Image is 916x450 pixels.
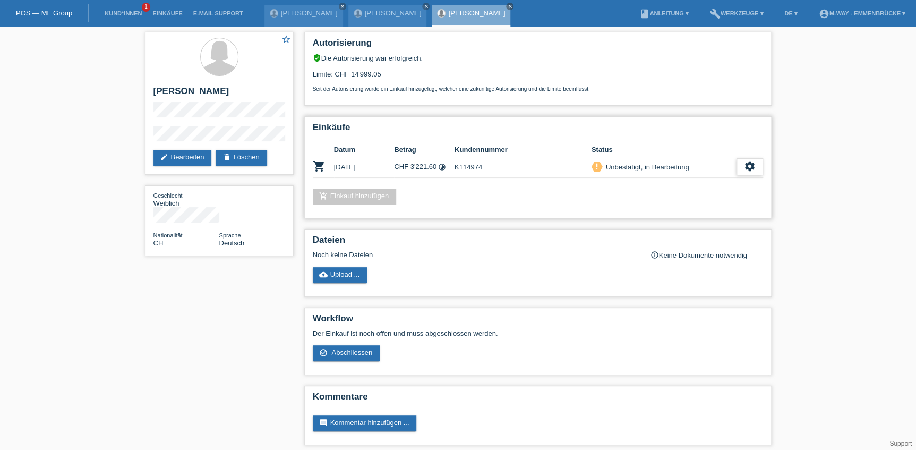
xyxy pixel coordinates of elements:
p: Seit der Autorisierung wurde ein Einkauf hinzugefügt, welcher eine zukünftige Autorisierung und d... [313,86,763,92]
div: Keine Dokumente notwendig [650,251,763,259]
h2: Dateien [313,235,763,251]
i: settings [744,160,756,172]
a: editBearbeiten [153,150,212,166]
i: edit [160,153,168,162]
span: Abschliessen [331,349,372,356]
a: E-Mail Support [188,10,249,16]
a: Support [889,440,912,447]
span: 1 [142,3,150,12]
i: comment [319,419,328,427]
th: Datum [334,143,395,156]
i: star_border [281,35,291,44]
i: build [710,9,721,19]
span: Deutsch [219,239,245,247]
i: info_outline [650,251,659,259]
h2: Workflow [313,313,763,329]
a: DE ▾ [779,10,802,16]
span: Geschlecht [153,192,183,199]
i: delete [222,153,230,162]
a: account_circlem-way - Emmenbrücke ▾ [813,10,911,16]
a: [PERSON_NAME] [281,9,338,17]
i: account_circle [818,9,829,19]
a: close [506,3,513,10]
a: [PERSON_NAME] [365,9,422,17]
a: Kund*innen [99,10,147,16]
a: check_circle_outline Abschliessen [313,345,380,361]
a: commentKommentar hinzufügen ... [313,415,417,431]
i: add_shopping_cart [319,192,328,200]
h2: Einkäufe [313,122,763,138]
td: CHF 3'221.60 [394,156,455,178]
a: add_shopping_cartEinkauf hinzufügen [313,189,397,205]
p: Der Einkauf ist noch offen und muss abgeschlossen werden. [313,329,763,337]
i: verified_user [313,54,321,62]
i: book [639,9,649,19]
th: Betrag [394,143,455,156]
div: Weiblich [153,191,219,207]
a: buildWerkzeuge ▾ [705,10,769,16]
td: [DATE] [334,156,395,178]
i: priority_high [593,163,601,170]
a: [PERSON_NAME] [448,9,505,17]
div: Limite: CHF 14'999.05 [313,62,763,92]
i: 12 Raten [438,163,446,171]
a: close [422,3,430,10]
span: Sprache [219,232,241,239]
a: cloud_uploadUpload ... [313,267,367,283]
div: Noch keine Dateien [313,251,637,259]
h2: Autorisierung [313,38,763,54]
i: close [340,4,345,9]
h2: [PERSON_NAME] [153,86,285,102]
th: Kundennummer [455,143,592,156]
div: Unbestätigt, in Bearbeitung [603,162,689,173]
div: Die Autorisierung war erfolgreich. [313,54,763,62]
i: cloud_upload [319,270,328,279]
i: check_circle_outline [319,349,328,357]
a: POS — MF Group [16,9,72,17]
i: close [423,4,429,9]
a: Einkäufe [147,10,187,16]
td: K114974 [455,156,592,178]
a: star_border [281,35,291,46]
h2: Kommentare [313,392,763,407]
span: Nationalität [153,232,183,239]
i: close [507,4,512,9]
a: close [339,3,346,10]
span: Schweiz [153,239,164,247]
a: deleteLöschen [216,150,267,166]
th: Status [592,143,737,156]
a: bookAnleitung ▾ [634,10,694,16]
i: POSP00026500 [313,160,326,173]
